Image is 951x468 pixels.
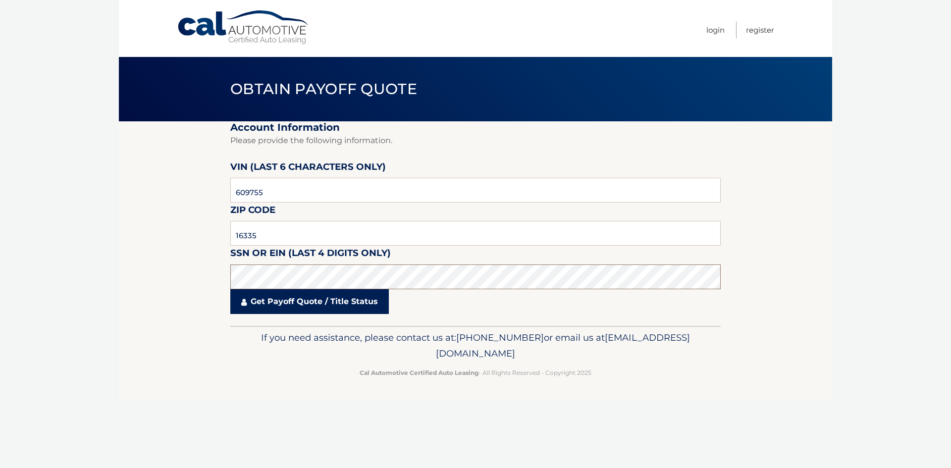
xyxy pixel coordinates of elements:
label: SSN or EIN (last 4 digits only) [230,246,391,264]
span: [PHONE_NUMBER] [456,332,544,343]
a: Register [746,22,774,38]
a: Login [706,22,725,38]
span: Obtain Payoff Quote [230,80,417,98]
p: If you need assistance, please contact us at: or email us at [237,330,714,362]
p: Please provide the following information. [230,134,721,148]
a: Cal Automotive [177,10,311,45]
label: Zip Code [230,203,275,221]
h2: Account Information [230,121,721,134]
p: - All Rights Reserved - Copyright 2025 [237,367,714,378]
strong: Cal Automotive Certified Auto Leasing [360,369,478,376]
label: VIN (last 6 characters only) [230,159,386,178]
a: Get Payoff Quote / Title Status [230,289,389,314]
